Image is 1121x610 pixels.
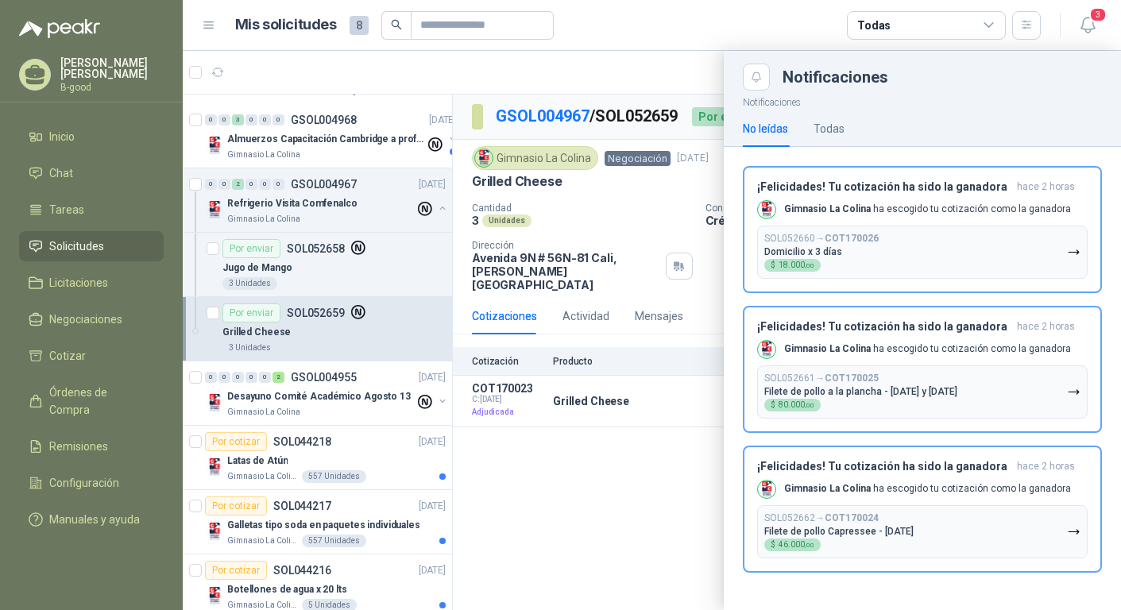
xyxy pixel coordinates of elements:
[764,373,879,384] p: SOL052661 →
[19,304,164,334] a: Negociaciones
[784,203,1071,216] p: ha escogido tu cotización como la ganadora
[391,19,402,30] span: search
[19,468,164,498] a: Configuración
[784,482,1071,496] p: ha escogido tu cotización como la ganadora
[1017,460,1075,473] span: hace 2 horas
[49,384,149,419] span: Órdenes de Compra
[49,474,119,492] span: Configuración
[764,539,821,551] div: $
[19,122,164,152] a: Inicio
[764,233,879,245] p: SOL052660 →
[758,341,775,358] img: Company Logo
[743,446,1102,573] button: ¡Felicidades! Tu cotización ha sido la ganadorahace 2 horas Company LogoGimnasio La Colina ha esc...
[1089,7,1107,22] span: 3
[743,306,1102,433] button: ¡Felicidades! Tu cotización ha sido la ganadorahace 2 horas Company LogoGimnasio La Colina ha esc...
[784,483,871,494] b: Gimnasio La Colina
[19,19,100,38] img: Logo peakr
[764,399,821,411] div: $
[764,386,957,397] p: Filete de pollo a la plancha - [DATE] y [DATE]
[49,128,75,145] span: Inicio
[19,504,164,535] a: Manuales y ayuda
[764,246,842,257] p: Domicilio x 3 días
[757,365,1088,419] button: SOL052661→COT170025Filete de pollo a la plancha - [DATE] y [DATE]$80.000,00
[743,120,788,137] div: No leídas
[49,201,84,218] span: Tareas
[758,201,775,218] img: Company Logo
[825,233,879,244] b: COT170026
[757,180,1011,194] h3: ¡Felicidades! Tu cotización ha sido la ganadora
[784,342,1071,356] p: ha escogido tu cotización como la ganadora
[757,505,1088,558] button: SOL052662→COT170024Filete de pollo Capressee - [DATE]$46.000,00
[235,14,337,37] h1: Mis solicitudes
[783,69,1102,85] div: Notificaciones
[19,268,164,298] a: Licitaciones
[49,237,104,255] span: Solicitudes
[784,203,871,214] b: Gimnasio La Colina
[60,83,164,92] p: B-good
[764,526,914,537] p: Filete de pollo Capressee - [DATE]
[825,373,879,384] b: COT170025
[19,231,164,261] a: Solicitudes
[19,158,164,188] a: Chat
[779,541,814,549] span: 46.000
[857,17,891,34] div: Todas
[805,542,814,549] span: ,00
[825,512,879,523] b: COT170024
[19,195,164,225] a: Tareas
[49,274,108,291] span: Licitaciones
[19,377,164,425] a: Órdenes de Compra
[805,402,814,409] span: ,00
[779,261,814,269] span: 18.000
[49,164,73,182] span: Chat
[764,512,879,524] p: SOL052662 →
[49,311,122,328] span: Negociaciones
[764,259,821,272] div: $
[1017,180,1075,194] span: hace 2 horas
[743,166,1102,293] button: ¡Felicidades! Tu cotización ha sido la ganadorahace 2 horas Company LogoGimnasio La Colina ha esc...
[743,64,770,91] button: Close
[49,511,140,528] span: Manuales y ayuda
[814,120,845,137] div: Todas
[60,57,164,79] p: [PERSON_NAME] [PERSON_NAME]
[724,91,1121,110] p: Notificaciones
[779,401,814,409] span: 80.000
[1073,11,1102,40] button: 3
[757,460,1011,473] h3: ¡Felicidades! Tu cotización ha sido la ganadora
[805,262,814,269] span: ,00
[1017,320,1075,334] span: hace 2 horas
[19,341,164,371] a: Cotizar
[757,320,1011,334] h3: ¡Felicidades! Tu cotización ha sido la ganadora
[758,481,775,498] img: Company Logo
[49,347,86,365] span: Cotizar
[350,16,369,35] span: 8
[784,343,871,354] b: Gimnasio La Colina
[49,438,108,455] span: Remisiones
[19,431,164,461] a: Remisiones
[757,226,1088,279] button: SOL052660→COT170026Domicilio x 3 días$18.000,00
